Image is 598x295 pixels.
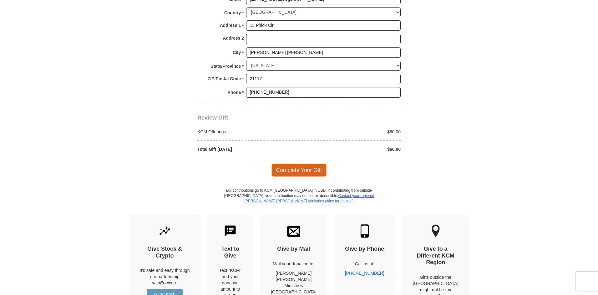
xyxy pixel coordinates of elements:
div: $60.00 [299,129,404,135]
strong: Country [224,8,241,17]
strong: ZIP/Postal Code [208,74,241,83]
span: Complete Your Gift [271,164,327,177]
div: Total Gift [DATE] [194,146,299,152]
h4: Give to a Different KCM Region [413,246,459,266]
p: [PERSON_NAME] [PERSON_NAME] Ministries [GEOGRAPHIC_DATA] [271,270,317,295]
p: It's safe and easy through our partnership with [140,267,190,286]
strong: City [233,48,241,57]
strong: Address 2 [223,34,244,42]
a: [PHONE_NUMBER] [345,271,384,276]
div: KCM Offerings [194,129,299,135]
img: envelope.svg [287,224,300,238]
p: Call us at: [345,261,384,267]
img: text-to-give.svg [224,224,237,238]
img: other-region [431,224,440,238]
h4: Text to Give [218,246,243,259]
h4: Give Stock & Crypto [140,246,190,259]
strong: Phone [228,88,241,97]
p: Mail your donation to: [271,261,317,267]
div: $60.00 [299,146,404,152]
span: Review Gift [197,115,228,121]
img: give-by-stock.svg [158,224,171,238]
strong: State/Province [210,62,241,71]
strong: Address 1 [220,21,241,30]
img: mobile.svg [358,224,371,238]
h4: Give by Mail [271,246,317,253]
i: Engiven. [160,280,177,285]
h4: Give by Phone [345,246,384,253]
p: (All contributions go to KCM [GEOGRAPHIC_DATA] in USD. If contributing from outside [GEOGRAPHIC_D... [224,188,374,215]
